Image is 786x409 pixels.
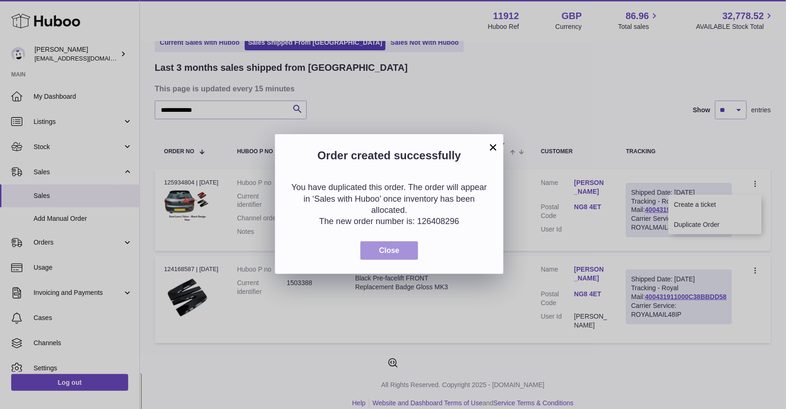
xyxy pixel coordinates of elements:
button: × [488,142,499,153]
button: Close [360,241,418,260]
span: Close [379,246,400,254]
h2: Order created successfully [289,148,490,168]
p: The new order number is: 126408296 [289,216,490,227]
p: You have duplicated this order. The order will appear in ‘Sales with Huboo’ once inventory has be... [289,182,490,216]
